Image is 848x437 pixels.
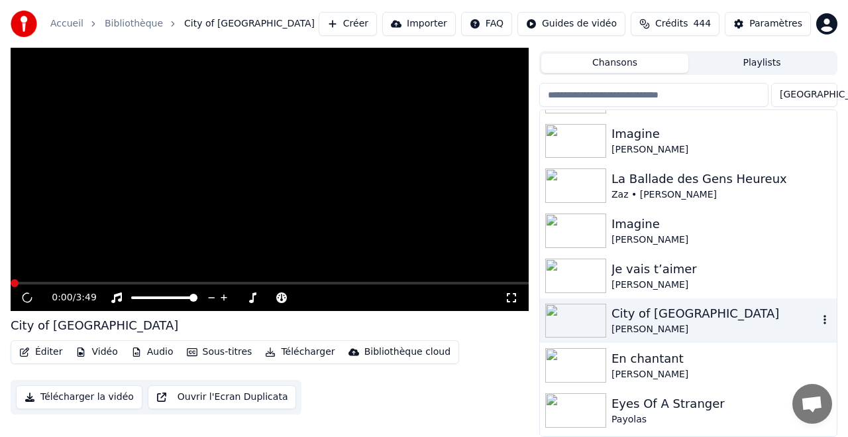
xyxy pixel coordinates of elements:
button: Créer [319,12,377,36]
div: Zaz • [PERSON_NAME] [611,188,831,202]
div: La Ballade des Gens Heureux [611,170,831,188]
div: Eyes Of A Stranger [611,395,831,413]
div: En chantant [611,349,831,368]
div: [PERSON_NAME] [611,233,831,247]
button: Guides de vidéo [517,12,625,36]
div: Bibliothèque cloud [364,345,450,359]
button: Paramètres [725,12,811,36]
div: City of [GEOGRAPHIC_DATA] [11,316,178,335]
img: youka [11,11,37,37]
span: 0:00 [52,291,72,304]
button: Télécharger la vidéo [16,385,142,409]
span: Crédits [655,17,688,31]
button: FAQ [461,12,512,36]
div: Imagine [611,215,831,233]
span: 3:49 [76,291,96,304]
button: Télécharger [260,343,340,361]
div: [PERSON_NAME] [611,143,831,156]
a: Ouvrir le chat [792,384,832,424]
div: Paramètres [749,17,802,31]
div: Payolas [611,413,831,426]
a: Accueil [50,17,83,31]
div: [PERSON_NAME] [611,279,831,292]
button: Éditer [14,343,68,361]
span: 444 [693,17,711,31]
button: Playlists [688,54,835,73]
div: City of [GEOGRAPHIC_DATA] [611,304,818,323]
span: City of [GEOGRAPHIC_DATA] [184,17,315,31]
button: Vidéo [70,343,123,361]
button: Crédits444 [631,12,719,36]
div: / [52,291,83,304]
button: Ouvrir l'Ecran Duplicata [148,385,297,409]
div: Je vais t’aimer [611,260,831,279]
div: Imagine [611,125,831,143]
button: Sous-titres [182,343,258,361]
nav: breadcrumb [50,17,315,31]
div: [PERSON_NAME] [611,368,831,381]
div: [PERSON_NAME] [611,323,818,336]
button: Chansons [541,54,688,73]
a: Bibliothèque [105,17,163,31]
button: Importer [382,12,456,36]
button: Audio [126,343,179,361]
